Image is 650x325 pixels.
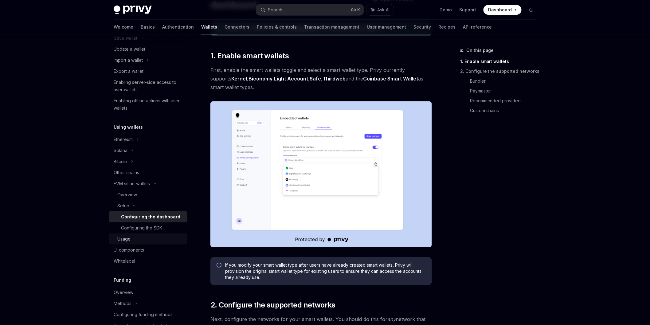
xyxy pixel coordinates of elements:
[114,136,133,143] div: Ethereum
[217,263,223,269] svg: Info
[460,66,541,76] a: 2. Configure the supported networks
[460,57,541,66] a: 1. Enable smart wallets
[256,4,364,15] button: Search...CtrlK
[109,309,187,320] a: Configuring funding methods
[363,76,418,82] a: Coinbase Smart Wallet
[114,246,144,254] div: UI components
[114,158,127,165] div: Bitcoin
[109,66,187,77] a: Export a wallet
[470,106,541,116] a: Custom chains
[109,222,187,233] a: Configuring the SDK
[109,167,187,178] a: Other chains
[114,147,127,154] div: Solana
[121,213,180,221] div: Configuring the dashboard
[304,20,359,34] a: Transaction management
[210,51,289,61] span: 1. Enable smart wallets
[114,123,143,131] h5: Using wallets
[201,20,217,34] a: Wallets
[114,6,152,14] img: dark logo
[109,211,187,222] a: Configuring the dashboard
[249,76,272,82] a: Biconomy
[114,300,131,307] div: Methods
[114,289,133,296] div: Overview
[109,233,187,245] a: Usage
[387,316,396,322] em: any
[117,235,131,243] div: Usage
[114,257,135,265] div: Whitelabel
[466,47,494,54] span: On this page
[488,7,512,13] span: Dashboard
[114,311,173,318] div: Configuring funding methods
[114,45,145,53] div: Update a wallet
[114,68,143,75] div: Export a wallet
[109,245,187,256] a: UI components
[109,256,187,267] a: Whitelabel
[114,169,139,176] div: Other chains
[210,101,432,247] img: Sample enable smart wallets
[413,20,431,34] a: Security
[109,189,187,200] a: Overview
[351,7,360,12] span: Ctrl K
[440,7,452,13] a: Demo
[463,20,492,34] a: API reference
[121,224,162,232] div: Configuring the SDK
[527,5,536,15] button: Toggle dark mode
[225,262,426,280] span: If you modify your smart wallet type after users have already created smart wallets, Privy will p...
[117,202,129,209] div: Setup
[274,76,308,82] a: Light Account
[210,300,335,310] span: 2. Configure the supported networks
[109,44,187,55] a: Update a wallet
[225,20,249,34] a: Connectors
[114,276,131,284] h5: Funding
[470,76,541,86] a: Bundler
[310,76,321,82] a: Safe
[459,7,476,13] a: Support
[114,97,184,112] div: Enabling offline actions with user wallets
[210,66,432,92] span: First, enable the smart wallets toggle and select a smart wallet type. Privy currently supports ,...
[114,79,184,93] div: Enabling server-side access to user wallets
[323,76,346,82] a: Thirdweb
[114,180,150,187] div: EVM smart wallets
[470,96,541,106] a: Recommended providers
[470,86,541,96] a: Paymaster
[109,77,187,95] a: Enabling server-side access to user wallets
[114,57,143,64] div: Import a wallet
[117,191,137,198] div: Overview
[367,20,406,34] a: User management
[438,20,456,34] a: Recipes
[231,76,247,82] a: Kernel
[484,5,522,15] a: Dashboard
[114,20,133,34] a: Welcome
[257,20,297,34] a: Policies & controls
[141,20,155,34] a: Basics
[109,287,187,298] a: Overview
[162,20,194,34] a: Authentication
[268,6,285,14] div: Search...
[109,95,187,114] a: Enabling offline actions with user wallets
[377,7,390,13] span: Ask AI
[367,4,394,15] button: Ask AI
